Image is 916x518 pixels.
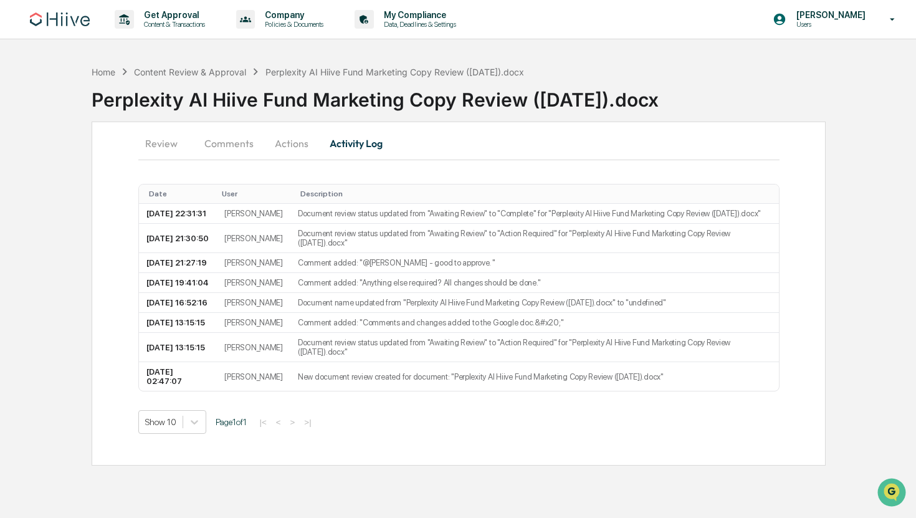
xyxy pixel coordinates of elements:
p: Content & Transactions [134,20,211,29]
div: We're available if you need us! [42,108,158,118]
td: [PERSON_NAME] [217,273,290,293]
span: Page 1 of 1 [216,417,247,427]
td: [PERSON_NAME] [217,313,290,333]
td: New document review created for document: "Perplexity AI Hiive Fund Marketing Copy Review ([DATE]... [290,362,779,391]
button: Review [138,128,194,158]
td: [DATE] 21:27:19 [139,253,217,273]
p: Company [255,10,330,20]
td: [PERSON_NAME] [217,293,290,313]
span: Preclearance [25,157,80,170]
p: Data, Deadlines & Settings [374,20,462,29]
td: Document review status updated from "Awaiting Review" to "Action Required" for "Perplexity AI Hii... [290,333,779,362]
td: [DATE] 13:15:15 [139,333,217,362]
button: Actions [264,128,320,158]
div: Toggle SortBy [300,189,774,198]
td: [DATE] 16:52:16 [139,293,217,313]
td: [PERSON_NAME] [217,204,290,224]
img: logo [30,12,90,26]
span: Attestations [103,157,155,170]
div: Perplexity AI Hiive Fund Marketing Copy Review ([DATE]).docx [265,67,524,77]
td: Comment added: "@[PERSON_NAME] - good to approve. ​" [290,253,779,273]
div: 🖐️ [12,158,22,168]
div: 🗄️ [90,158,100,168]
td: [DATE] 13:15:15 [139,313,217,333]
div: Start new chat [42,95,204,108]
img: 1746055101610-c473b297-6a78-478c-a979-82029cc54cd1 [12,95,35,118]
td: Comment added: "Anything else required? All changes should be done.​" [290,273,779,293]
td: Document review status updated from "Awaiting Review" to "Action Required" for "Perplexity AI Hii... [290,224,779,253]
td: [DATE] 22:31:31 [139,204,217,224]
td: Document review status updated from "Awaiting Review" to "Complete" for "Perplexity AI Hiive Fund... [290,204,779,224]
a: 🗄️Attestations [85,152,160,175]
td: [PERSON_NAME] [217,362,290,391]
p: Policies & Documents [255,20,330,29]
p: [PERSON_NAME] [786,10,872,20]
a: Powered byPylon [88,211,151,221]
p: How can we help? [12,26,227,46]
td: [DATE] 02:47:07 [139,362,217,391]
div: Perplexity AI Hiive Fund Marketing Copy Review ([DATE]).docx [92,79,916,111]
button: Activity Log [320,128,393,158]
div: Toggle SortBy [149,189,212,198]
button: >| [300,417,315,428]
td: [DATE] 21:30:50 [139,224,217,253]
button: > [287,417,299,428]
div: 🔎 [12,182,22,192]
span: Data Lookup [25,181,79,193]
button: < [272,417,285,428]
div: secondary tabs example [138,128,780,158]
button: |< [256,417,270,428]
td: [PERSON_NAME] [217,224,290,253]
div: Content Review & Approval [134,67,246,77]
div: Toggle SortBy [222,189,285,198]
p: Get Approval [134,10,211,20]
a: 🔎Data Lookup [7,176,83,198]
span: Pylon [124,211,151,221]
iframe: Open customer support [876,477,910,511]
p: Users [786,20,872,29]
div: Home [92,67,115,77]
button: Start new chat [212,99,227,114]
p: My Compliance [374,10,462,20]
td: Comment added: "​Comments and changes added to the Google doc.&#x20;" [290,313,779,333]
td: [DATE] 19:41:04 [139,273,217,293]
td: [PERSON_NAME] [217,253,290,273]
button: Comments [194,128,264,158]
td: [PERSON_NAME] [217,333,290,362]
td: Document name updated from "Perplexity AI Hiive Fund Marketing Copy Review ([DATE]).docx" to "und... [290,293,779,313]
a: 🖐️Preclearance [7,152,85,175]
